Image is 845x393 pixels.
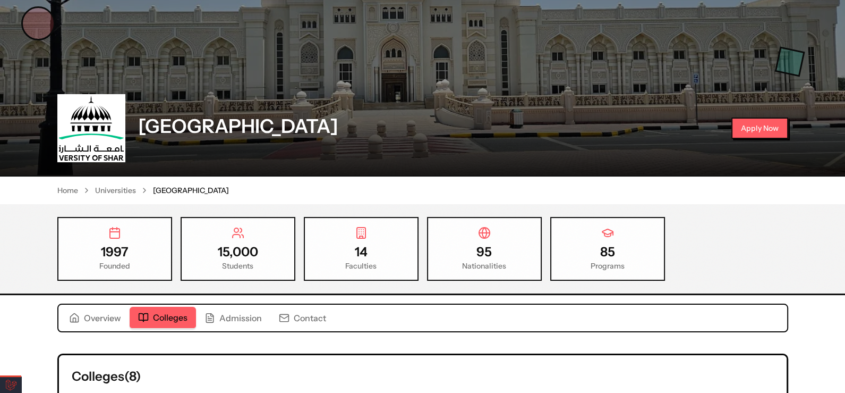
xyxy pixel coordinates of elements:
span: [GEOGRAPHIC_DATA] [153,185,229,196]
div: 85 [560,244,655,261]
span: Colleges [153,311,187,324]
div: 15,000 [190,244,286,261]
div: Programs [560,261,655,271]
div: Founded [67,261,163,271]
img: University of Sharjah logo [59,96,124,161]
div: Students [190,261,286,271]
button: Apply Now [731,118,788,139]
div: Faculties [313,261,409,271]
span: Admission [219,312,262,324]
h2: Colleges ( 8 ) [72,368,774,385]
div: 95 [437,244,532,261]
div: 1997 [67,244,163,261]
a: Universities [95,185,136,196]
span: Overview [84,312,121,324]
div: 14 [313,244,409,261]
span: Contact [294,312,326,324]
div: Nationalities [437,261,532,271]
h1: [GEOGRAPHIC_DATA] [138,115,338,137]
a: Home [57,185,78,196]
